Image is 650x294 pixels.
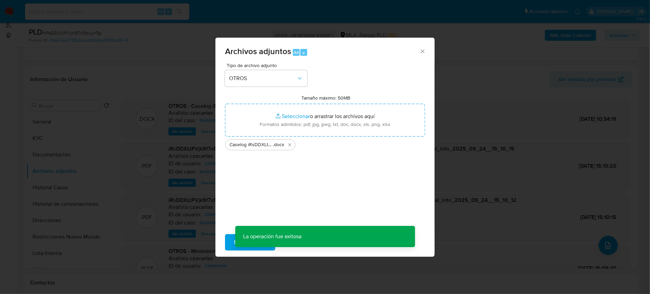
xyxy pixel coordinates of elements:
span: OTROS [229,75,296,82]
label: Tamaño máximo: 50MB [302,95,351,101]
span: Caselog iRsDDXLtPVjk9f7x5puynTgl_2025_08_20_05_15_05 [229,141,273,148]
span: Tipo de archivo adjunto [227,63,309,68]
span: .docx [273,141,284,148]
button: Subir archivo [225,234,275,251]
button: Eliminar Caselog iRsDDXLtPVjk9f7x5puynTgl_2025_08_20_05_15_05.docx [286,141,294,149]
button: OTROS [225,70,307,87]
span: Cancelar [287,235,309,250]
ul: Archivos seleccionados [225,137,425,150]
p: La operación fue exitosa [235,226,310,247]
button: Cerrar [419,48,425,54]
span: Subir archivo [234,235,266,250]
span: Archivos adjuntos [225,45,291,57]
span: Alt [293,49,299,56]
span: a [302,49,305,56]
